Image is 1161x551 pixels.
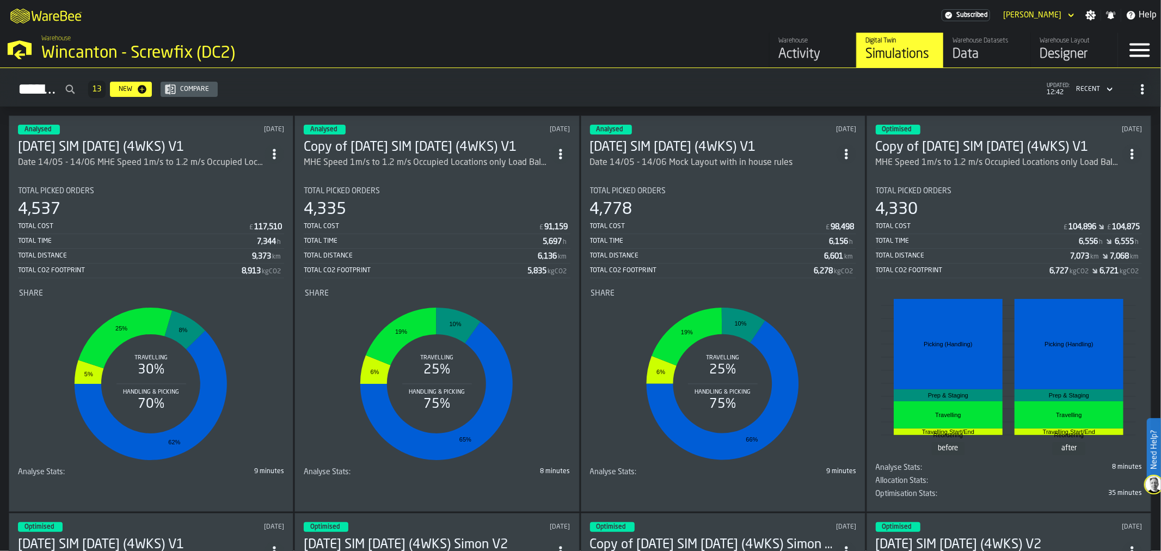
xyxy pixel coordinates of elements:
[876,187,1142,195] div: Title
[1118,33,1161,68] label: button-toggle-Menu
[849,238,853,246] span: h
[304,178,570,481] section: card-SimulationDashboardCard-analyzed
[310,524,340,530] span: Optimised
[18,468,284,481] div: stat-Analyse Stats:
[1070,268,1089,275] span: kgCO2
[876,139,1122,156] h3: Copy of [DATE] SIM [DATE] (4WKS) V1
[18,522,63,532] div: status-3 2
[84,81,110,98] div: ButtonLoadMore-Load More-Prev-First-Last
[876,200,918,219] div: 4,330
[262,268,281,275] span: kgCO2
[528,267,547,275] div: Stat Value
[545,223,568,231] div: Stat Value
[876,223,1062,230] div: Total Cost
[590,468,856,481] div: stat-Analyse Stats:
[590,156,793,169] div: Date 14/05 - 14/06 Mock Layout with in house rules
[834,268,853,275] span: kgCO2
[459,126,570,133] div: Updated: 15/07/2025, 10:56:30 Created: 24/06/2025, 11:43:16
[876,489,1007,498] div: Title
[257,237,276,246] div: Stat Value
[19,289,283,298] div: Title
[769,33,856,68] a: link-to-/wh/i/63e073f5-5036-4912-aacb-dea34a669cb3/feed/
[1011,489,1142,497] div: 35 minutes
[540,224,544,231] span: £
[590,252,824,260] div: Total Distance
[294,115,579,512] div: ItemListCard-DashboardItemContainer
[778,37,847,45] div: Warehouse
[876,178,1142,503] section: card-SimulationDashboardCard-optimised
[876,522,920,532] div: status-3 2
[1061,445,1077,452] text: after
[1120,268,1139,275] span: kgCO2
[18,187,284,278] div: stat-Total Picked Orders
[18,468,65,476] span: Analyse Stats:
[563,238,567,246] span: h
[876,463,1007,472] div: Title
[590,468,637,476] span: Analyse Stats:
[304,187,570,195] div: Title
[844,253,853,261] span: km
[856,33,943,68] a: link-to-/wh/i/63e073f5-5036-4912-aacb-dea34a669cb3/simulations
[1068,223,1096,231] div: Stat Value
[304,468,570,481] div: stat-Analyse Stats:
[876,139,1122,156] div: Copy of APR1 SIM 06/06/25 (4WKS) V1
[590,468,721,476] div: Title
[876,187,1142,278] div: stat-Total Picked Orders
[1090,253,1099,261] span: km
[304,187,570,278] div: stat-Total Picked Orders
[943,33,1030,68] a: link-to-/wh/i/63e073f5-5036-4912-aacb-dea34a669cb3/data
[18,156,265,169] div: Date 14/05 - 14/06 MHE Speed 1m/s to 1.2 m/s Occupied Locations only Load Balancing on Aisles
[876,125,920,134] div: status-3 2
[956,11,987,19] span: Subscribed
[814,267,833,275] div: Stat Value
[1130,253,1139,261] span: km
[826,224,830,231] span: £
[18,125,60,134] div: status-3 2
[304,522,348,532] div: status-3 2
[876,267,1049,274] div: Total CO2 Footprint
[942,9,990,21] a: link-to-/wh/i/63e073f5-5036-4912-aacb-dea34a669cb3/settings/billing
[305,289,569,298] div: Title
[953,46,1022,63] div: Data
[876,489,1142,503] div: stat-Optimisation Stats:
[953,37,1022,45] div: Warehouse Datasets
[882,524,912,530] span: Optimised
[310,126,337,133] span: Analysed
[1110,252,1129,261] div: Stat Value
[161,82,218,97] button: button-Compare
[590,223,825,230] div: Total Cost
[304,156,550,169] div: MHE Speed 1m/s to 1.2 m/s Occupied Locations only Load Balancing on Aisles
[725,468,856,475] div: 9 minutes
[590,139,837,156] div: APR1 SIM 24/06/25 (4WKS) V1
[597,524,626,530] span: Optimised
[1079,237,1098,246] div: Stat Value
[876,187,952,195] span: Total Picked Orders
[304,125,346,134] div: status-3 2
[865,46,935,63] div: Simulations
[876,252,1070,260] div: Total Distance
[590,187,856,195] div: Title
[590,187,856,278] div: stat-Total Picked Orders
[304,139,550,156] h3: Copy of [DATE] SIM [DATE] (4WKS) V1
[876,156,1122,169] div: MHE Speed 1m/s to 1.2 m/s Occupied Locations only Load Balancing on Aisles
[18,139,265,156] div: APR1 SIM 19/06/25 (4WKS) V1
[93,85,101,93] span: 13
[876,237,1079,245] div: Total Time
[19,289,43,298] span: Share
[829,237,848,246] div: Stat Value
[176,85,213,93] div: Compare
[876,463,1142,476] div: stat-Analyse Stats:
[24,126,51,133] span: Analysed
[1040,46,1109,63] div: Designer
[1040,37,1109,45] div: Warehouse Layout
[1115,237,1134,246] div: Stat Value
[876,463,923,472] span: Analyse Stats:
[590,139,837,156] h3: [DATE] SIM [DATE] (4WKS) V1
[882,126,912,133] span: Optimised
[876,476,929,485] span: Allocation Stats:
[590,522,635,532] div: status-3 2
[18,468,149,476] div: Title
